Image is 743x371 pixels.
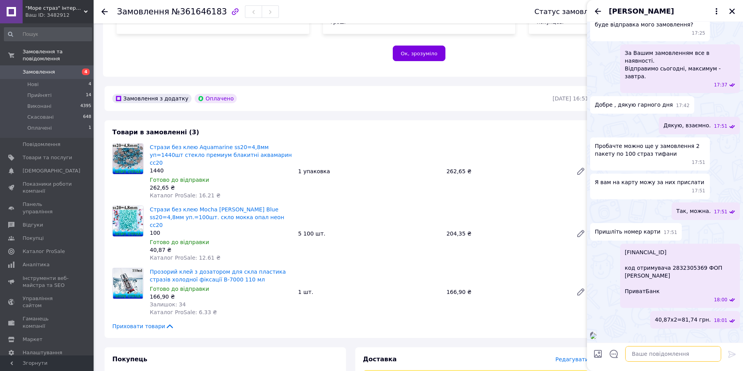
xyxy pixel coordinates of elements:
span: 17:37 12.09.2025 [714,82,727,88]
span: Редагувати [555,356,589,362]
button: [PERSON_NAME] [609,6,721,16]
span: Доставка [363,355,397,363]
img: Стрази без клею Mocha Tiffani Blue ss20=4,8мм уп.=100шт. скло мокка опал неон сс20 [113,206,143,236]
span: Товари та послуги [23,154,72,161]
span: Добре , дякую гарного дня [595,101,673,109]
button: Відкрити шаблони відповідей [609,349,619,359]
span: Товари в замовленні (3) [112,128,199,136]
span: 1 [89,125,91,132]
span: 40,87х2=81,74 грн. [655,316,711,324]
span: 4395 [80,103,91,110]
span: Показники роботи компанії [23,181,72,195]
img: Прозорий клей з дозатором для скла пластика стразів холодної фіксації В-7000 110 мл [113,268,143,299]
span: [DEMOGRAPHIC_DATA] [23,167,80,174]
span: Замовлення [117,7,169,16]
img: 37629827-7aef-4419-a443-2a60c1b7e93c_w500_h500 [590,333,596,339]
span: Прийняті [27,92,51,99]
span: [FINANCIAL_ID] код отримувача 2832305369 ФОП [PERSON_NAME] ПриватБанк [625,248,735,295]
span: "Море страз" інтернет-магазин [25,5,84,12]
div: 262,65 ₴ [150,184,292,192]
span: Готово до відправки [150,239,209,245]
span: 17:51 12.09.2025 [692,159,706,166]
span: Виконані [27,103,51,110]
span: Управління сайтом [23,295,72,309]
div: 1 шт. [295,287,443,297]
span: Замовлення та повідомлення [23,48,94,62]
span: Скасовані [27,114,54,121]
span: 18:01 12.09.2025 [714,317,727,324]
span: 17:25 12.09.2025 [692,30,706,37]
div: Статус замовлення [534,8,606,16]
span: Повідомлення [23,141,60,148]
span: №361646183 [172,7,227,16]
span: Налаштування [23,349,62,356]
a: Редагувати [573,226,589,241]
a: Прозорий клей з дозатором для скла пластика стразів холодної фіксації В-7000 110 мл [150,269,286,283]
span: 17:51 12.09.2025 [714,123,727,130]
a: Редагувати [573,164,589,179]
span: Гаманець компанії [23,315,72,329]
span: 648 [83,114,91,121]
span: Залишок: 34 [150,301,186,308]
span: Нові [27,81,39,88]
div: 1440 [150,167,292,174]
span: Покупець [112,355,147,363]
span: 4 [89,81,91,88]
span: Маркет [23,336,43,343]
span: Відгуки [23,222,43,229]
span: 17:51 12.09.2025 [663,229,677,236]
div: Ваш ID: 3482912 [25,12,94,19]
span: Ок, зрозуміло [401,51,438,56]
span: [PERSON_NAME] [609,6,674,16]
div: Оплачено [195,94,237,103]
div: 5 100 шт. [295,228,443,239]
div: 166,90 ₴ [150,293,292,301]
div: 166,90 ₴ [443,287,570,297]
span: Приховати товари [112,322,174,330]
span: 18:00 12.09.2025 [714,297,727,303]
span: Готово до відправки [150,177,209,183]
span: Каталог ProSale: 12.61 ₴ [150,255,220,261]
span: За Вашим замовленням все в наявності. Відправимо сьогодні, максимум - завтра. [625,49,735,80]
span: Готово до відправки [150,286,209,292]
button: Назад [593,7,603,16]
span: Так, можна. [676,207,711,215]
div: Повернутися назад [101,8,108,16]
div: 40,87 ₴ [150,246,292,254]
span: Каталог ProSale: 16.21 ₴ [150,192,220,199]
time: [DATE] 16:51 [553,95,589,102]
span: Замовлення [23,69,55,76]
div: 204,35 ₴ [443,228,570,239]
button: Закрити [727,7,737,16]
span: Інструменти веб-майстра та SEO [23,275,72,289]
span: 17:51 12.09.2025 [714,209,727,215]
span: 4 [82,69,90,75]
span: Я вам на карту можу за них прислати [595,178,704,186]
span: Каталог ProSale: 6.33 ₴ [150,309,217,315]
span: 14 [86,92,91,99]
input: Пошук [4,27,92,41]
span: Пробачте можно ще у замовлення 2 пакету по 100 страз тифани [595,142,705,158]
a: Стрази без клею Mocha [PERSON_NAME] Blue ss20=4,8мм уп.=100шт. скло мокка опал неон сс20 [150,206,284,228]
span: Покупці [23,235,44,242]
span: Дякую, взаємно. [663,121,711,130]
a: Редагувати [573,284,589,300]
div: 262,65 ₴ [443,166,570,177]
span: Пришліть номер карти [595,228,660,236]
button: Ок, зрозуміло [393,46,446,61]
a: Стрази без клею Aquamarine ss20=4,8мм уп=1440шт стекло премиум блакитні аквамарин сс20 [150,144,292,166]
img: Стрази без клею Aquamarine ss20=4,8мм уп=1440шт стекло премиум блакитні аквамарин сс20 [113,144,143,174]
span: 17:51 12.09.2025 [692,188,706,194]
span: Аналітика [23,261,50,268]
div: Замовлення з додатку [112,94,192,103]
div: 100 [150,229,292,237]
span: Каталог ProSale [23,248,65,255]
span: 17:42 12.09.2025 [676,102,690,109]
div: 1 упаковка [295,166,443,177]
span: Оплачені [27,125,52,132]
span: Панель управління [23,201,72,215]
